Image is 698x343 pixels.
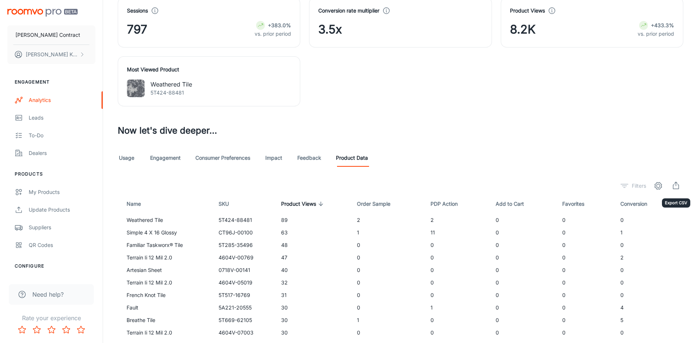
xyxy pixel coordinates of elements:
[195,149,250,167] a: Consumer Preferences
[74,322,88,337] button: Rate 5 star
[620,199,657,208] span: Conversion
[614,226,683,239] td: 1
[490,264,556,276] td: 0
[556,301,614,314] td: 0
[118,289,213,301] td: French Knot Tile
[275,301,351,314] td: 30
[213,226,275,239] td: CT96J-00100
[425,289,490,301] td: 0
[275,276,351,289] td: 32
[357,199,400,208] span: Order Sample
[219,199,238,208] span: SKU
[213,214,275,226] td: 5T424-88481
[351,264,425,276] td: 0
[7,25,95,45] button: [PERSON_NAME] Contract
[510,7,545,15] h4: Product Views
[351,326,425,339] td: 0
[7,9,78,17] img: Roomvo PRO Beta
[638,30,674,38] p: vs. prior period
[490,326,556,339] td: 0
[651,178,666,193] button: settings
[614,301,683,314] td: 4
[127,7,148,15] h4: Sessions
[556,326,614,339] td: 0
[431,199,467,208] span: PDP Action
[556,251,614,264] td: 0
[127,199,150,208] span: Name
[614,276,683,289] td: 0
[425,301,490,314] td: 1
[29,223,95,231] div: Suppliers
[490,314,556,326] td: 0
[336,149,368,167] a: Product Data
[29,188,95,196] div: My Products
[213,314,275,326] td: 5T669-62105
[614,264,683,276] td: 0
[614,289,683,301] td: 0
[268,22,291,28] strong: +383.0%
[15,322,29,337] button: Rate 1 star
[127,21,147,38] span: 797
[490,301,556,314] td: 0
[425,264,490,276] td: 0
[351,226,425,239] td: 1
[275,326,351,339] td: 30
[118,314,213,326] td: Breathe Tile
[118,264,213,276] td: Artesian Sheet
[275,251,351,264] td: 47
[29,241,95,249] div: QR Codes
[425,214,490,226] td: 2
[118,239,213,251] td: Familiar Taskworx® Tile
[425,239,490,251] td: 0
[275,226,351,239] td: 63
[490,276,556,289] td: 0
[275,314,351,326] td: 30
[6,314,97,322] p: Rate your experience
[127,79,145,97] img: Weathered Tile
[425,276,490,289] td: 0
[118,149,135,167] a: Usage
[318,7,379,15] h4: Conversion rate multiplier
[556,314,614,326] td: 0
[490,251,556,264] td: 0
[669,178,683,193] button: export
[614,251,683,264] td: 2
[297,149,321,167] a: Feedback
[490,239,556,251] td: 0
[44,322,59,337] button: Rate 3 star
[614,326,683,339] td: 0
[425,314,490,326] td: 0
[425,226,490,239] td: 11
[29,149,95,157] div: Dealers
[351,251,425,264] td: 0
[7,45,95,64] button: [PERSON_NAME] Kagwisa
[425,326,490,339] td: 0
[614,239,683,251] td: 0
[213,239,275,251] td: 5T285-35496
[556,239,614,251] td: 0
[490,214,556,226] td: 0
[556,264,614,276] td: 0
[275,289,351,301] td: 31
[496,199,534,208] span: Add to Cart
[150,149,181,167] a: Engagement
[662,198,690,208] div: Export CSV
[118,301,213,314] td: Fault
[29,96,95,104] div: Analytics
[351,314,425,326] td: 1
[59,322,74,337] button: Rate 4 star
[651,22,674,28] strong: +433.3%
[669,178,683,193] span: Export CSV
[556,214,614,226] td: 0
[127,66,291,74] h4: Most Viewed Product
[351,301,425,314] td: 0
[351,289,425,301] td: 0
[614,314,683,326] td: 5
[213,276,275,289] td: 4604V-05019
[213,289,275,301] td: 5T517-16769
[29,131,95,139] div: To-do
[351,214,425,226] td: 2
[275,239,351,251] td: 48
[213,326,275,339] td: 4604V-07003
[213,301,275,314] td: 5A221-20555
